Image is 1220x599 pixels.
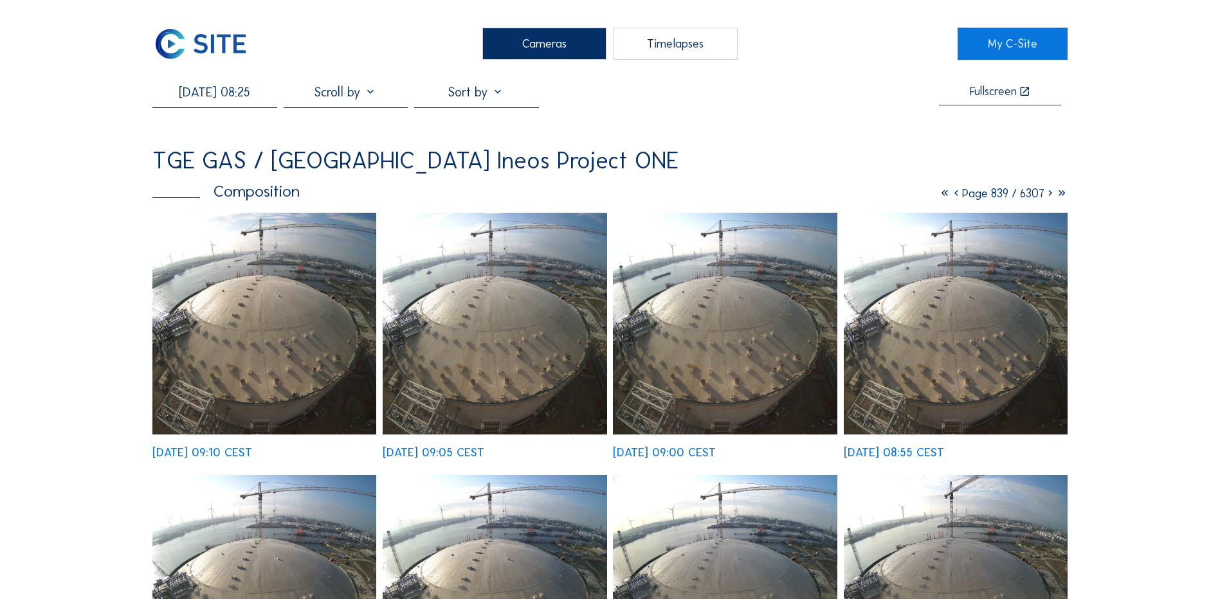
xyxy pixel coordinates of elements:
[482,28,606,60] div: Cameras
[958,28,1068,60] a: My C-Site
[614,28,738,60] div: Timelapses
[613,213,837,434] img: image_52224209
[152,183,300,199] div: Composition
[152,84,277,100] input: Search by date 󰅀
[152,28,262,60] a: C-SITE Logo
[383,447,484,458] div: [DATE] 09:05 CEST
[962,186,1044,201] span: Page 839 / 6307
[152,28,248,60] img: C-SITE Logo
[970,85,1017,98] div: Fullscreen
[152,447,252,458] div: [DATE] 09:10 CEST
[844,447,944,458] div: [DATE] 08:55 CEST
[152,213,376,434] img: image_52224557
[152,149,678,172] div: TGE GAS / [GEOGRAPHIC_DATA] Ineos Project ONE
[844,213,1068,434] img: image_52224139
[613,447,716,458] div: [DATE] 09:00 CEST
[383,213,606,434] img: image_52224374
